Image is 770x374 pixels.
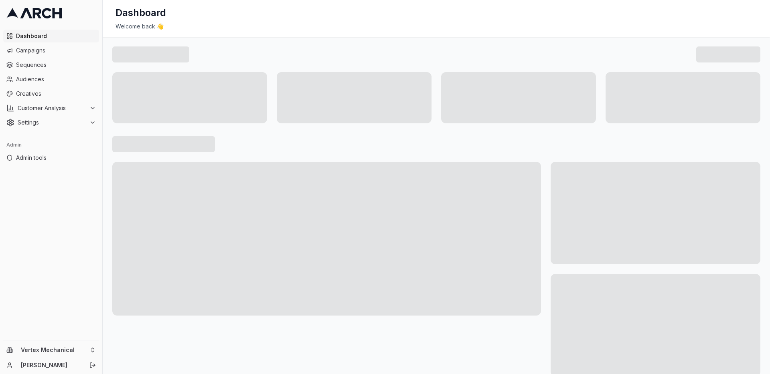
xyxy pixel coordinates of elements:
[16,46,96,54] span: Campaigns
[18,119,86,127] span: Settings
[3,30,99,42] a: Dashboard
[115,6,166,19] h1: Dashboard
[3,87,99,100] a: Creatives
[115,22,757,30] div: Welcome back 👋
[3,151,99,164] a: Admin tools
[87,360,98,371] button: Log out
[16,154,96,162] span: Admin tools
[3,44,99,57] a: Campaigns
[16,75,96,83] span: Audiences
[3,73,99,86] a: Audiences
[3,58,99,71] a: Sequences
[18,104,86,112] span: Customer Analysis
[3,344,99,356] button: Vertex Mechanical
[3,102,99,115] button: Customer Analysis
[3,116,99,129] button: Settings
[3,139,99,151] div: Admin
[16,90,96,98] span: Creatives
[21,361,81,369] a: [PERSON_NAME]
[21,346,86,354] span: Vertex Mechanical
[16,61,96,69] span: Sequences
[16,32,96,40] span: Dashboard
